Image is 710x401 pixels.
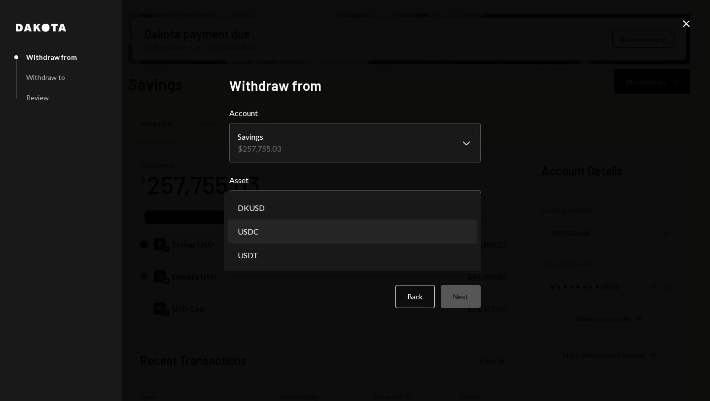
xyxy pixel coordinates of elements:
button: Account [229,123,481,162]
label: Account [229,107,481,119]
label: Asset [229,174,481,186]
div: Review [26,93,49,102]
div: Withdraw from [26,53,77,61]
button: Asset [229,190,481,218]
span: USDC [238,226,259,238]
span: USDT [238,249,258,261]
h2: Withdraw from [229,76,481,95]
div: Withdraw to [26,73,65,81]
span: DKUSD [238,202,265,214]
